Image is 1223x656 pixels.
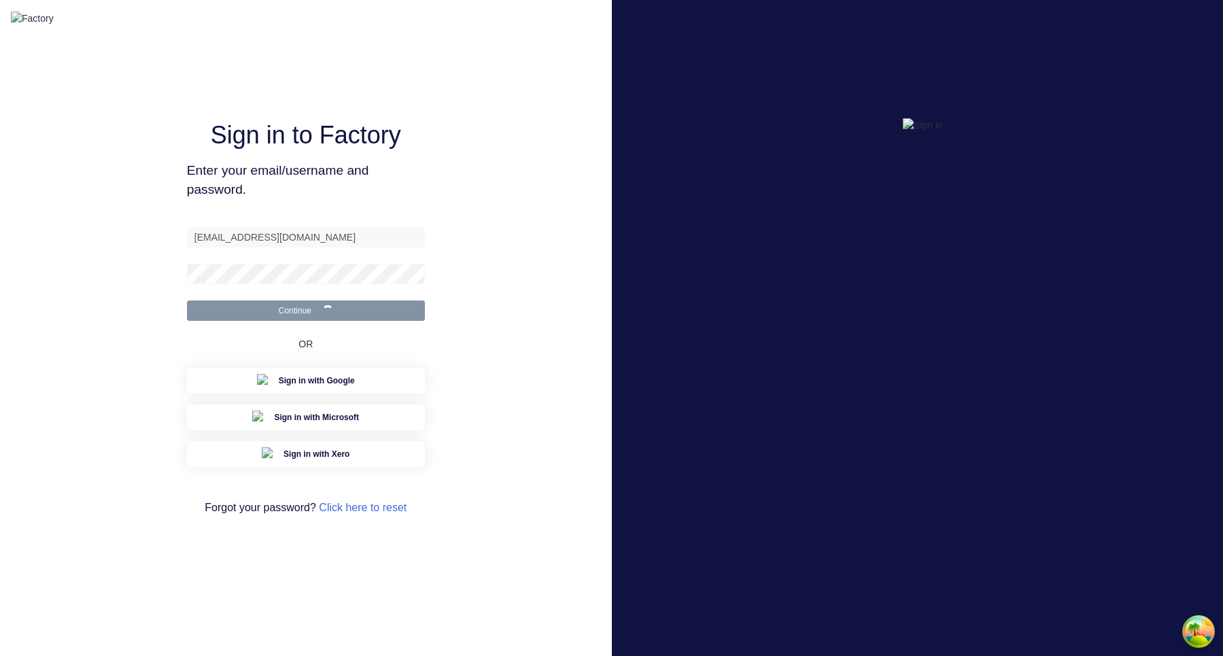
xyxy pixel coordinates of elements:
[283,448,349,460] span: Sign in with Xero
[298,321,313,368] div: OR
[903,118,943,133] img: Sign in
[1185,618,1212,645] button: Open Tanstack query devtools
[319,502,407,513] a: Click here to reset
[187,227,425,247] input: Email/Username
[187,441,425,467] button: Xero Sign inSign in with Xero
[211,120,401,150] h1: Sign in to Factory
[205,500,407,516] span: Forgot your password?
[279,375,355,387] span: Sign in with Google
[187,368,425,394] button: Google Sign inSign in with Google
[262,447,275,461] img: Xero Sign in
[187,404,425,430] button: Microsoft Sign inSign in with Microsoft
[187,161,425,201] span: Enter your email/username and password.
[187,300,425,321] button: Continue
[257,374,271,387] img: Google Sign in
[11,12,54,26] img: Factory
[252,411,266,424] img: Microsoft Sign in
[274,411,359,424] span: Sign in with Microsoft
